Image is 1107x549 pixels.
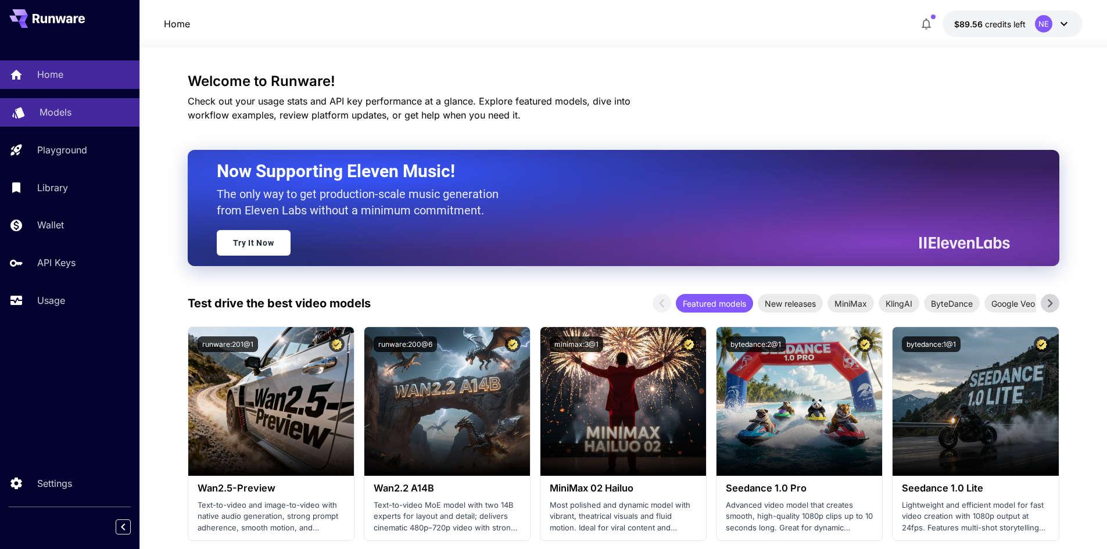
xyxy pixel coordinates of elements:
p: Lightweight and efficient model for fast video creation with 1080p output at 24fps. Features mult... [902,500,1049,534]
button: minimax:3@1 [550,336,603,352]
span: Featured models [676,297,753,310]
nav: breadcrumb [164,17,190,31]
img: alt [364,327,530,476]
h3: Seedance 1.0 Pro [726,483,873,494]
div: KlingAI [879,294,919,313]
div: Featured models [676,294,753,313]
div: MiniMax [827,294,874,313]
h3: Seedance 1.0 Lite [902,483,1049,494]
p: Text-to-video and image-to-video with native audio generation, strong prompt adherence, smooth mo... [198,500,345,534]
h3: Welcome to Runware! [188,73,1059,89]
button: Collapse sidebar [116,519,131,534]
a: Home [164,17,190,31]
img: alt [540,327,706,476]
h2: Now Supporting Eleven Music! [217,160,1001,182]
img: alt [188,327,354,476]
div: NE [1035,15,1052,33]
p: Models [40,105,71,119]
div: $89.56068 [954,18,1026,30]
span: ByteDance [924,297,980,310]
div: New releases [758,294,823,313]
span: $89.56 [954,19,985,29]
p: Text-to-video MoE model with two 14B experts for layout and detail; delivers cinematic 480p–720p ... [374,500,521,534]
p: The only way to get production-scale music generation from Eleven Labs without a minimum commitment. [217,186,507,218]
a: Try It Now [217,230,291,256]
h3: Wan2.5-Preview [198,483,345,494]
div: ByteDance [924,294,980,313]
p: Home [37,67,63,81]
span: KlingAI [879,297,919,310]
div: Google Veo [984,294,1042,313]
div: Collapse sidebar [124,516,139,537]
span: New releases [758,297,823,310]
button: bytedance:2@1 [726,336,786,352]
p: Most polished and dynamic model with vibrant, theatrical visuals and fluid motion. Ideal for vira... [550,500,697,534]
p: API Keys [37,256,76,270]
h3: Wan2.2 A14B [374,483,521,494]
button: Certified Model – Vetted for best performance and includes a commercial license. [857,336,873,352]
button: bytedance:1@1 [902,336,961,352]
button: $89.56068NE [943,10,1083,37]
img: alt [716,327,882,476]
span: MiniMax [827,297,874,310]
p: Library [37,181,68,195]
p: Test drive the best video models [188,295,371,312]
button: runware:201@1 [198,336,258,352]
span: Check out your usage stats and API key performance at a glance. Explore featured models, dive int... [188,95,630,121]
p: Settings [37,476,72,490]
button: Certified Model – Vetted for best performance and includes a commercial license. [1034,336,1049,352]
button: runware:200@6 [374,336,437,352]
span: credits left [985,19,1026,29]
button: Certified Model – Vetted for best performance and includes a commercial license. [329,336,345,352]
p: Usage [37,293,65,307]
img: alt [893,327,1058,476]
p: Playground [37,143,87,157]
p: Wallet [37,218,64,232]
span: Google Veo [984,297,1042,310]
h3: MiniMax 02 Hailuo [550,483,697,494]
button: Certified Model – Vetted for best performance and includes a commercial license. [681,336,697,352]
button: Certified Model – Vetted for best performance and includes a commercial license. [505,336,521,352]
p: Advanced video model that creates smooth, high-quality 1080p clips up to 10 seconds long. Great f... [726,500,873,534]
